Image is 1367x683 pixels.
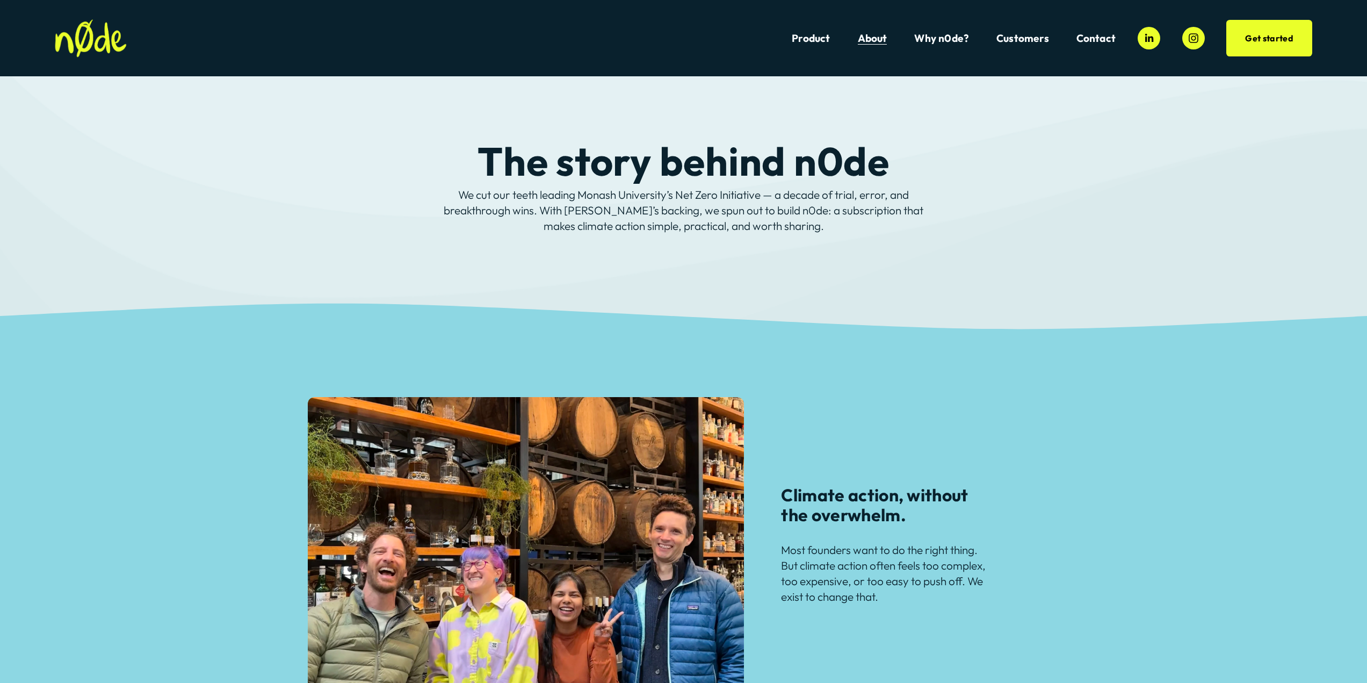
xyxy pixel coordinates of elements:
span: Customers [996,32,1049,45]
a: About [858,31,887,46]
a: Instagram [1182,27,1205,49]
a: folder dropdown [996,31,1049,46]
a: Product [792,31,830,46]
a: Get started [1226,20,1312,56]
p: We cut our teeth leading Monash University’s Net Zero Initiative — a decade of trial, error, and ... [434,187,934,234]
p: Most founders want to do the right thing. But climate action often feels too complex, too expensi... [781,542,996,605]
a: Contact [1076,31,1116,46]
h3: Climate action, without the overwhelm. [781,485,996,525]
a: Why n0de? [914,31,969,46]
img: n0de [55,19,127,57]
a: LinkedIn [1138,27,1160,49]
h1: The story behind n0de [434,141,934,182]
